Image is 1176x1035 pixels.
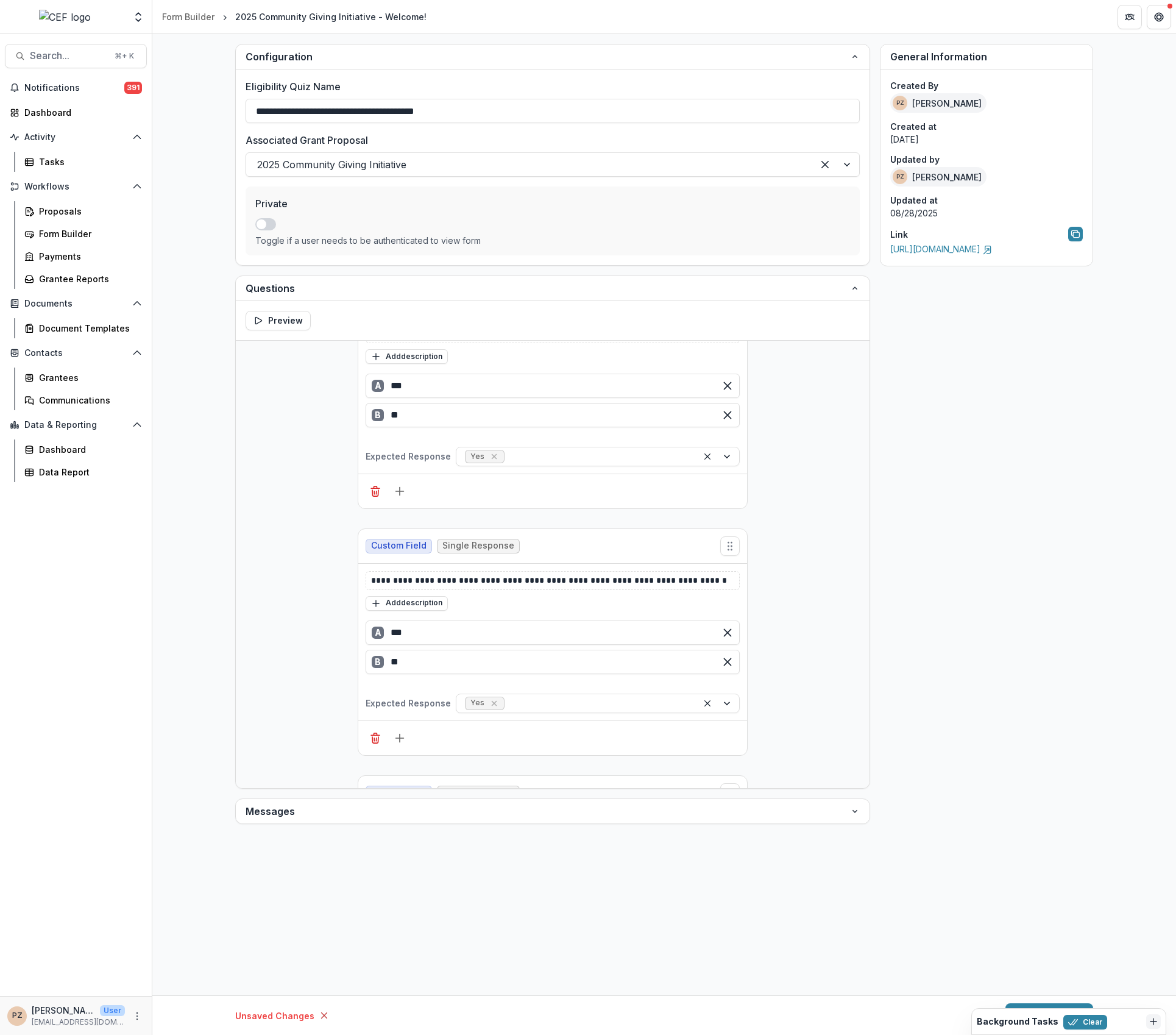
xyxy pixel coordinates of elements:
[1005,1003,1093,1028] button: Save changes
[19,439,147,460] a: Dashboard
[39,227,137,240] div: Form Builder
[39,205,137,218] div: Proposals
[371,788,427,798] span: Custom Field
[19,269,147,289] a: Grantee Reports
[130,5,147,29] button: Open entity switcher
[19,462,147,482] a: Data Report
[372,656,384,668] div: B
[720,536,740,556] button: Move field
[890,167,986,187] div: [PERSON_NAME]
[890,93,986,113] div: [PERSON_NAME]
[5,44,147,68] button: Search...
[246,311,311,330] button: Preview
[1068,227,1083,241] button: Copy link to form
[372,409,384,421] div: B
[718,652,737,672] button: Remove option
[39,394,137,407] div: Communications
[24,299,127,309] span: Documents
[30,50,107,62] span: Search...
[162,10,214,23] div: Form Builder
[157,8,219,26] a: Form Builder
[246,49,850,64] span: Configuration
[372,627,384,639] div: A
[720,783,740,803] button: Move field
[19,224,147,244] a: Form Builder
[890,133,1083,146] p: [DATE]
[246,804,850,819] span: Messages
[1147,5,1171,29] button: Get Help
[718,405,737,425] button: Remove option
[366,349,448,364] button: Adddescription
[1063,1015,1107,1030] button: Clear
[1118,5,1142,29] button: Partners
[236,799,870,823] button: Messages
[246,133,852,148] label: Associated Grant Proposal
[442,541,514,551] span: Single Response
[366,728,385,748] button: Delete field
[372,380,384,392] div: A
[130,1009,144,1023] button: More
[5,177,147,196] button: Open Workflows
[39,10,91,24] img: CEF logo
[235,10,427,23] div: 2025 Community Giving Initiative - Welcome!
[5,78,147,98] button: Notifications391
[124,82,142,94] span: 391
[896,100,904,106] div: Priscilla Zamora
[235,1009,314,1022] p: Unsaved Changes
[890,79,1083,92] p: Created By
[39,250,137,263] div: Payments
[100,1005,125,1016] p: User
[19,368,147,388] a: Grantees
[246,79,852,94] label: Eligibility Quiz Name
[32,1004,95,1017] p: [PERSON_NAME]
[19,152,147,172] a: Tasks
[390,728,409,748] button: Add field
[366,450,451,463] p: Expected Response
[24,106,137,119] div: Dashboard
[236,301,870,788] div: Questions
[890,244,993,254] a: [URL][DOMAIN_NAME]
[890,120,1083,133] p: Created at
[488,450,500,463] div: Remove Yes
[12,1012,23,1020] div: Priscilla Zamora
[700,696,715,711] div: Clear selected options
[718,623,737,642] button: Remove option
[39,155,137,168] div: Tasks
[19,201,147,221] a: Proposals
[896,174,904,180] div: Priscilla Zamora
[470,699,484,707] span: Yes
[19,390,147,410] a: Communications
[246,281,850,296] span: Questions
[24,420,127,430] span: Data & Reporting
[5,294,147,313] button: Open Documents
[5,415,147,435] button: Open Data & Reporting
[5,102,147,123] a: Dashboard
[977,1017,1058,1027] h2: Background Tasks
[236,69,870,265] div: Configuration
[390,482,409,501] button: Add field
[366,596,448,611] button: Adddescription
[236,276,870,301] button: Questions
[19,318,147,338] a: Document Templates
[19,246,147,266] a: Payments
[39,466,137,478] div: Data Report
[1146,1014,1161,1029] button: Dismiss
[24,348,127,358] span: Contacts
[39,322,137,335] div: Document Templates
[700,449,715,464] div: Clear selected options
[890,228,908,241] p: Link
[32,1017,125,1028] p: [EMAIL_ADDRESS][DOMAIN_NAME]
[24,83,124,93] span: Notifications
[5,127,147,147] button: Open Activity
[39,371,137,384] div: Grantees
[371,541,427,551] span: Custom Field
[255,235,850,246] div: Toggle if a user needs to be authenticated to view form
[366,697,451,710] p: Expected Response
[24,132,127,143] span: Activity
[890,153,1083,166] p: Updated by
[236,44,870,69] button: Configuration
[24,182,127,192] span: Workflows
[815,155,835,174] div: Clear selected options
[255,196,843,211] label: Private
[890,51,987,63] span: General Information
